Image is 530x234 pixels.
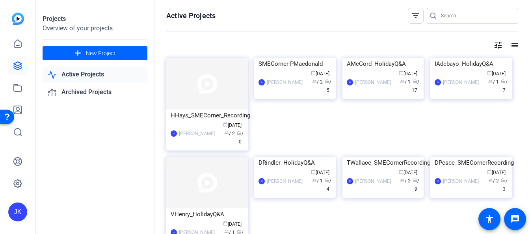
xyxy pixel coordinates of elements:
div: [PERSON_NAME] [443,177,479,185]
div: [PERSON_NAME] [179,130,215,137]
div: [PERSON_NAME] [355,78,391,86]
span: / 7 [501,79,508,93]
img: blue-gradient.svg [12,13,24,25]
div: VHenry_HolidayQ&A [171,208,244,220]
span: [DATE] [223,123,242,128]
div: JK [171,130,177,137]
div: HHays_SMECorner_Recording [171,110,244,121]
span: [DATE] [487,170,506,175]
div: JK [347,178,353,184]
span: calendar_today [487,169,492,174]
span: / 4 [325,178,331,192]
mat-icon: filter_list [411,11,420,20]
div: JK [347,79,353,85]
span: calendar_today [311,169,316,174]
span: group [312,178,317,182]
span: [DATE] [223,221,242,227]
div: JK [8,202,27,221]
div: JK [435,79,441,85]
span: New Project [86,49,115,58]
span: / 1 [488,79,499,85]
span: / 9 [413,178,419,192]
span: / 2 [312,79,323,85]
span: [DATE] [399,71,417,76]
div: DRindler_HolidayQ&A [258,157,331,169]
mat-icon: message [510,214,520,224]
span: calendar_today [223,221,228,226]
span: / 2 [400,178,411,184]
h1: Active Projects [166,11,216,20]
span: calendar_today [399,169,404,174]
span: group [312,79,317,84]
span: [DATE] [311,71,329,76]
span: group [488,178,493,182]
span: group [224,229,229,234]
span: radio [413,178,417,182]
span: / 1 [312,178,323,184]
mat-icon: tune [493,41,503,50]
input: Search [441,11,512,20]
span: / 2 [488,178,499,184]
div: [PERSON_NAME] [443,78,479,86]
div: JK [258,79,265,85]
span: / 0 [237,131,244,145]
span: radio [237,229,242,234]
span: group [400,178,405,182]
span: radio [237,130,242,135]
span: calendar_today [487,71,492,75]
button: New Project [43,46,147,60]
span: calendar_today [311,71,316,75]
div: JK [435,178,441,184]
div: SMECorner-PMacdonald [258,58,331,70]
span: / 2 [224,131,235,136]
div: [PERSON_NAME] [355,177,391,185]
div: IAdebayo_HolidayQ&A [435,58,508,70]
span: calendar_today [223,122,228,127]
div: [PERSON_NAME] [267,177,303,185]
span: radio [325,79,329,84]
span: calendar_today [399,71,404,75]
span: [DATE] [487,71,506,76]
mat-icon: accessibility [485,214,494,224]
div: Projects [43,14,147,24]
span: / 5 [325,79,331,93]
mat-icon: add [73,48,83,58]
span: / 1 [400,79,411,85]
span: / 17 [412,79,419,93]
span: radio [501,178,506,182]
div: DPesce_SMECornerRecording [435,157,508,169]
div: TWallace_SMECornerRecording [347,157,420,169]
span: radio [325,178,329,182]
span: / 3 [501,178,508,192]
span: group [400,79,405,84]
mat-icon: list [509,41,518,50]
span: radio [413,79,417,84]
span: radio [501,79,506,84]
a: Archived Projects [43,84,147,100]
span: group [488,79,493,84]
span: [DATE] [311,170,329,175]
div: JK [258,178,265,184]
div: Overview of your projects [43,24,147,33]
span: [DATE] [399,170,417,175]
a: Active Projects [43,67,147,83]
div: [PERSON_NAME] [267,78,303,86]
div: AMcCord_HolidayQ&A [347,58,420,70]
span: group [224,130,229,135]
